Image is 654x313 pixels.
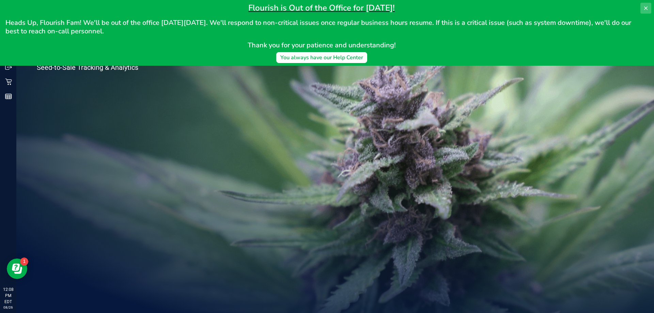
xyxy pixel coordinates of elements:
p: 12:08 PM EDT [3,286,13,305]
span: Flourish is Out of the Office for [DATE]! [248,2,395,13]
inline-svg: Outbound [5,64,12,71]
div: You always have our Help Center [280,53,363,62]
iframe: Resource center [7,259,27,279]
p: Seed-to-Sale Tracking & Analytics [37,64,166,71]
inline-svg: Reports [5,93,12,100]
inline-svg: Retail [5,78,12,85]
iframe: Resource center unread badge [20,257,28,266]
span: Thank you for your patience and understanding! [248,41,396,50]
span: Heads Up, Flourish Fam! We'll be out of the office [DATE][DATE]. We'll respond to non-critical is... [5,18,633,36]
p: 08/26 [3,305,13,310]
